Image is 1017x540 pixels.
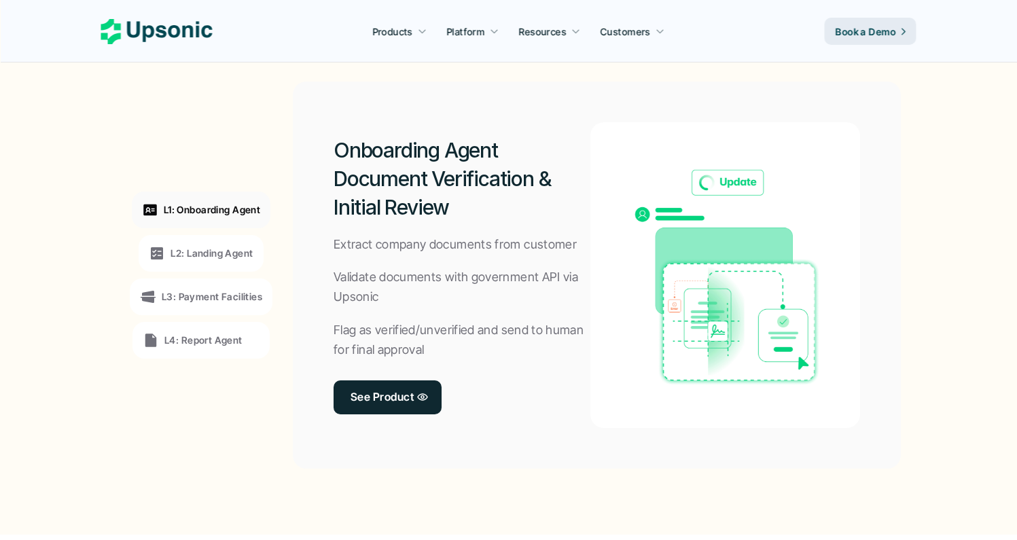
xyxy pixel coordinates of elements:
p: Customers [601,24,651,39]
p: L2: Landing Agent [171,246,253,260]
p: Extract company documents from customer [334,235,577,255]
p: Flag as verified/unverified and send to human for final approval [334,321,590,360]
a: Book a Demo [825,18,916,45]
p: Products [372,24,412,39]
p: L3: Payment Facilities [162,289,262,304]
a: See Product [334,380,442,414]
p: Resources [519,24,567,39]
p: Platform [446,24,484,39]
a: Products [364,19,435,43]
p: See Product [351,387,414,407]
p: L1: Onboarding Agent [164,202,260,217]
h2: Onboarding Agent Document Verification & Initial Review [334,136,590,221]
p: Validate documents with government API via Upsonic [334,268,590,307]
p: L4: Report Agent [164,333,243,347]
p: Book a Demo [836,24,896,39]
